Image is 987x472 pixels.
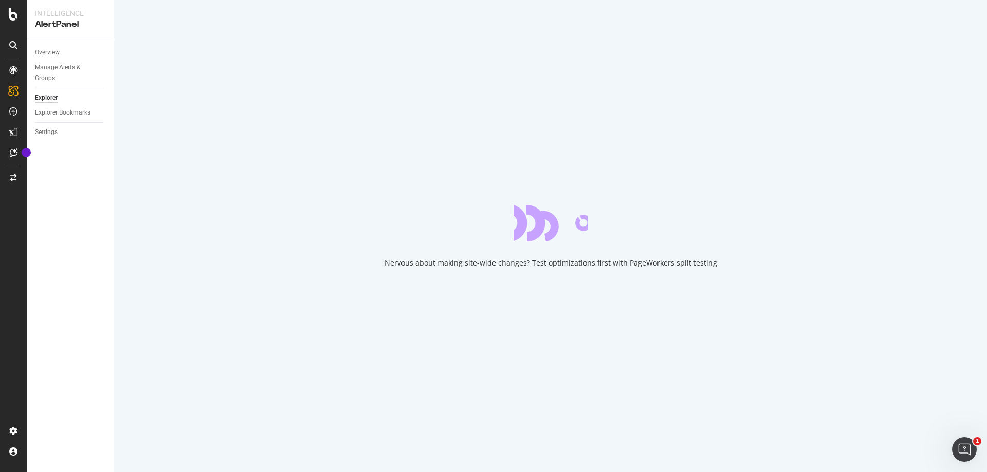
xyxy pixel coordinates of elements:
div: AlertPanel [35,18,105,30]
div: Overview [35,47,60,58]
div: Tooltip anchor [22,148,31,157]
div: Explorer Bookmarks [35,107,90,118]
div: Intelligence [35,8,105,18]
a: Explorer Bookmarks [35,107,106,118]
div: animation [514,204,588,241]
div: Settings [35,127,58,138]
iframe: Intercom live chat [952,437,977,462]
a: Explorer [35,92,106,103]
div: Manage Alerts & Groups [35,62,97,84]
span: 1 [973,437,981,445]
a: Settings [35,127,106,138]
a: Manage Alerts & Groups [35,62,106,84]
div: Explorer [35,92,58,103]
div: Nervous about making site-wide changes? Test optimizations first with PageWorkers split testing [385,258,717,268]
a: Overview [35,47,106,58]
